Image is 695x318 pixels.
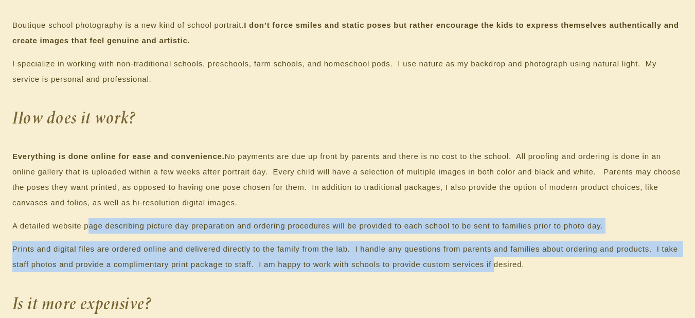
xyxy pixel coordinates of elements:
[12,152,225,161] strong: Everything is done online for ease and convenience.
[12,218,683,234] p: A detailed website page describing picture day preparation and ordering procedures will be provid...
[12,21,682,45] strong: I don’t force smiles and static poses but rather encourage the kids to express themselves authent...
[12,56,683,87] p: I specialize in working with non-traditional schools, preschools, farm schools, and homeschool po...
[12,102,683,133] h2: How does it work?
[12,17,683,48] p: Boutique school photography is a new kind of school portrait.
[12,149,683,210] p: No payments are due up front by parents and there is no cost to the school. All proofing and orde...
[12,241,683,272] p: Prints and digital files are ordered online and delivered directly to the family from the lab. I ...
